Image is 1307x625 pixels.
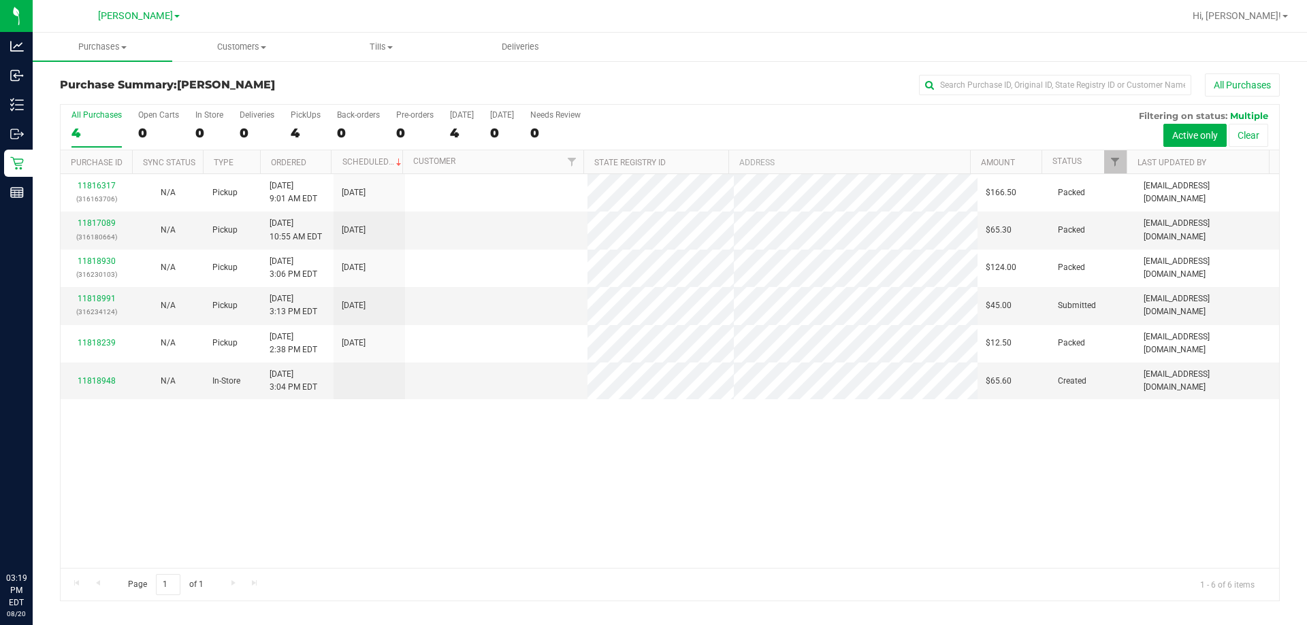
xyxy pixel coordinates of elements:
inline-svg: Reports [10,186,24,199]
p: (316163706) [69,192,124,205]
a: Filter [561,150,583,173]
span: [EMAIL_ADDRESS][DOMAIN_NAME] [1144,368,1271,394]
div: [DATE] [490,110,514,120]
a: 11818948 [78,376,116,386]
button: N/A [161,337,176,350]
span: Packed [1058,337,1085,350]
span: 1 - 6 of 6 items [1189,574,1265,594]
a: Sync Status [143,158,195,167]
h3: Purchase Summary: [60,79,466,91]
button: N/A [161,186,176,199]
a: Filter [1104,150,1127,173]
input: 1 [156,574,180,595]
button: All Purchases [1205,73,1280,97]
div: [DATE] [450,110,474,120]
a: Scheduled [342,157,404,167]
span: [DATE] 3:04 PM EDT [270,368,317,394]
button: N/A [161,261,176,274]
span: [EMAIL_ADDRESS][DOMAIN_NAME] [1144,255,1271,281]
button: N/A [161,299,176,312]
button: N/A [161,375,176,388]
div: All Purchases [71,110,122,120]
span: [DATE] 3:13 PM EDT [270,292,317,318]
div: 4 [450,125,474,141]
a: 11818930 [78,256,116,266]
inline-svg: Analytics [10,39,24,53]
a: Amount [981,158,1015,167]
span: [DATE] 2:38 PM EDT [270,331,317,356]
div: Back-orders [337,110,380,120]
a: 11818239 [78,338,116,348]
span: [DATE] 9:01 AM EDT [270,180,317,205]
div: 0 [138,125,179,141]
button: N/A [161,224,176,237]
div: 0 [337,125,380,141]
input: Search Purchase ID, Original ID, State Registry ID or Customer Name... [919,75,1191,95]
div: 4 [291,125,321,141]
a: Type [214,158,233,167]
span: [PERSON_NAME] [177,78,275,91]
iframe: Resource center [14,516,54,557]
div: In Store [195,110,223,120]
inline-svg: Outbound [10,127,24,141]
span: Multiple [1230,110,1268,121]
button: Clear [1229,124,1268,147]
button: Active only [1163,124,1227,147]
span: Packed [1058,261,1085,274]
inline-svg: Inventory [10,98,24,112]
span: [DATE] [342,224,366,237]
span: In-Store [212,375,240,388]
span: Submitted [1058,299,1096,312]
th: Address [728,150,970,174]
span: [DATE] [342,299,366,312]
span: $45.00 [986,299,1012,312]
div: 4 [71,125,122,141]
span: Customers [173,41,311,53]
span: Hi, [PERSON_NAME]! [1193,10,1281,21]
span: Tills [312,41,451,53]
p: (316234124) [69,305,124,318]
a: Ordered [271,158,306,167]
span: [PERSON_NAME] [98,10,173,22]
span: $166.50 [986,186,1016,199]
span: $12.50 [986,337,1012,350]
a: Customers [172,33,312,61]
a: State Registry ID [594,158,666,167]
span: Page of 1 [116,574,214,595]
inline-svg: Retail [10,156,24,170]
a: Deliveries [451,33,590,61]
p: (316230103) [69,268,124,281]
div: PickUps [291,110,321,120]
span: Pickup [212,224,238,237]
span: Filtering on status: [1139,110,1227,121]
a: 11816317 [78,181,116,190]
span: Not Applicable [161,263,176,272]
span: [EMAIL_ADDRESS][DOMAIN_NAME] [1144,217,1271,243]
span: [EMAIL_ADDRESS][DOMAIN_NAME] [1144,292,1271,318]
span: [DATE] 10:55 AM EDT [270,217,322,243]
span: Packed [1058,224,1085,237]
span: $65.60 [986,375,1012,388]
div: 0 [396,125,434,141]
a: Last Updated By [1137,158,1206,167]
inline-svg: Inbound [10,69,24,82]
span: Not Applicable [161,188,176,197]
span: [EMAIL_ADDRESS][DOMAIN_NAME] [1144,331,1271,356]
p: 08/20 [6,609,27,619]
span: [DATE] [342,261,366,274]
span: [DATE] [342,337,366,350]
span: Created [1058,375,1086,388]
a: Purchases [33,33,172,61]
div: Pre-orders [396,110,434,120]
span: Not Applicable [161,301,176,310]
a: Tills [312,33,451,61]
div: Needs Review [530,110,581,120]
div: 0 [530,125,581,141]
span: [DATE] [342,186,366,199]
span: Pickup [212,299,238,312]
span: Pickup [212,261,238,274]
a: Purchase ID [71,158,123,167]
p: 03:19 PM EDT [6,572,27,609]
span: Pickup [212,337,238,350]
div: Open Carts [138,110,179,120]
